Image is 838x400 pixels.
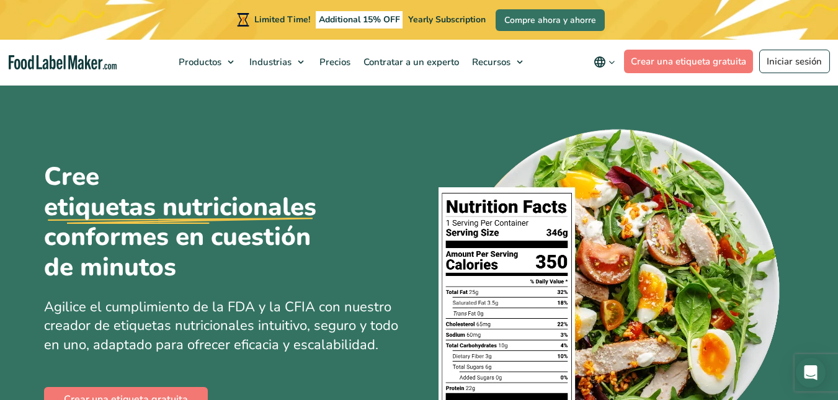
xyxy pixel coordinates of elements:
[246,56,293,68] span: Industrias
[44,298,398,355] span: Agilice el cumplimiento de la FDA y la CFIA con nuestro creador de etiquetas nutricionales intuit...
[466,40,529,84] a: Recursos
[44,192,316,223] u: etiquetas nutricionales
[759,50,830,73] a: Iniciar sesión
[360,56,460,68] span: Contratar a un experto
[44,162,342,283] h1: Cree conformes en cuestión de minutos
[175,56,223,68] span: Productos
[468,56,512,68] span: Recursos
[254,14,310,25] span: Limited Time!
[316,11,403,29] span: Additional 15% OFF
[796,358,826,388] div: Open Intercom Messenger
[496,9,605,31] a: Compre ahora y ahorre
[357,40,463,84] a: Contratar a un experto
[624,50,754,73] a: Crear una etiqueta gratuita
[172,40,240,84] a: Productos
[408,14,486,25] span: Yearly Subscription
[316,56,352,68] span: Precios
[243,40,310,84] a: Industrias
[313,40,354,84] a: Precios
